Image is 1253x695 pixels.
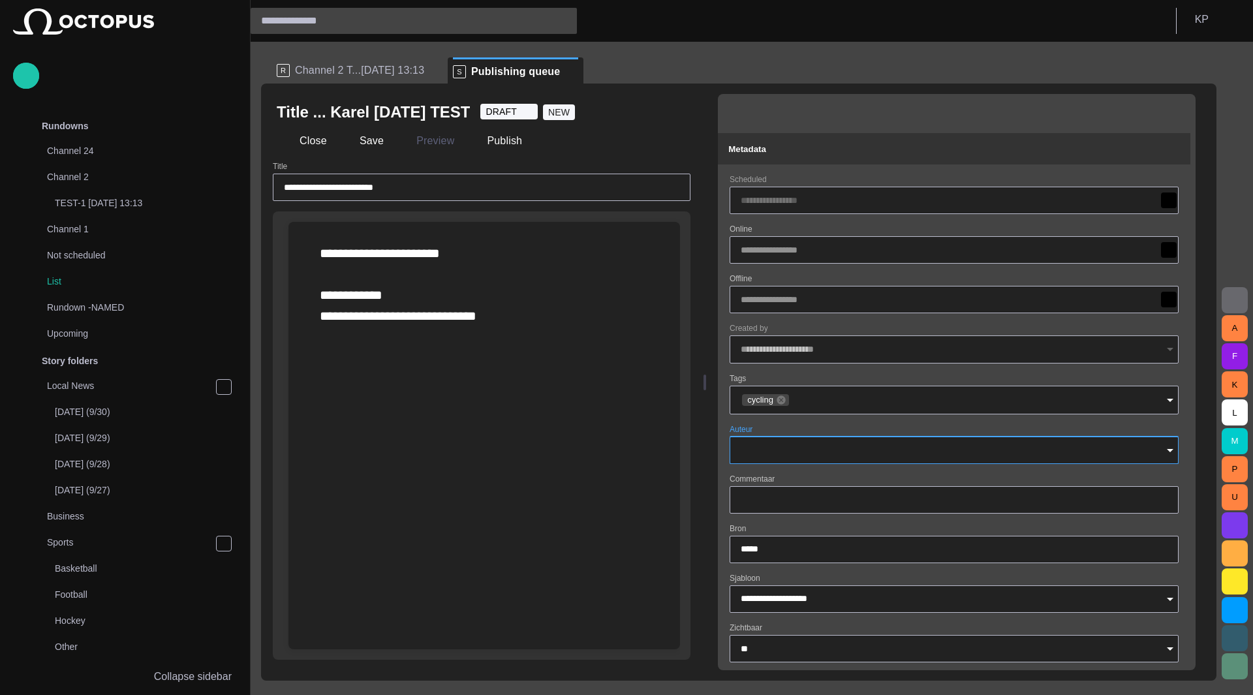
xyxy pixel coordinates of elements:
[548,106,570,119] span: NEW
[29,635,237,661] div: Other
[47,170,211,183] p: Channel 2
[295,64,424,77] span: Channel 2 T...[DATE] 13:13
[273,161,287,172] label: Title
[742,394,779,407] span: cycling
[730,373,746,384] label: Tags
[277,64,290,77] p: R
[55,588,237,601] p: Football
[730,174,767,185] label: Scheduled
[730,572,760,583] label: Sjabloon
[29,452,237,478] div: [DATE] (9/28)
[1222,343,1248,369] button: F
[1222,428,1248,454] button: M
[29,191,237,217] div: TEST-1 [DATE] 13:13
[730,224,752,235] label: Online
[55,196,237,209] p: TEST-1 [DATE] 13:13
[29,609,237,635] div: Hockey
[1161,590,1179,608] button: Open
[13,664,237,690] button: Collapse sidebar
[29,400,237,426] div: [DATE] (9/30)
[730,623,762,634] label: Zichtbaar
[55,562,237,575] p: Basketball
[1222,371,1248,397] button: K
[453,65,466,78] p: S
[13,8,154,35] img: Octopus News Room
[1161,391,1179,409] button: Open
[55,484,237,497] p: [DATE] (9/27)
[448,57,583,84] div: SPublishing queue
[47,249,211,262] p: Not scheduled
[47,275,237,288] p: List
[21,270,237,296] div: List
[1222,315,1248,341] button: A
[13,113,237,664] ul: main menu
[1222,399,1248,425] button: L
[47,301,211,314] p: Rundown -NAMED
[728,144,766,154] span: Metadata
[480,104,538,119] button: DRAFT
[47,510,237,523] p: Business
[29,478,237,504] div: [DATE] (9/27)
[464,129,527,153] button: Publish
[21,374,237,504] div: Local News[DATE] (9/30)[DATE] (9/29)[DATE] (9/28)[DATE] (9/27)
[42,354,98,367] p: Story folders
[730,424,752,435] label: Auteur
[47,223,211,236] p: Channel 1
[55,431,237,444] p: [DATE] (9/29)
[718,133,1190,164] button: Metadata
[730,473,775,484] label: Commentaar
[47,536,215,549] p: Sports
[29,557,237,583] div: Basketball
[471,65,560,78] span: Publishing queue
[277,102,470,123] h2: Title ... Karel Friday TEST
[271,57,448,84] div: RChannel 2 T...[DATE] 13:13
[55,614,237,627] p: Hockey
[55,457,237,471] p: [DATE] (9/28)
[730,273,752,285] label: Offline
[154,669,232,685] p: Collapse sidebar
[29,426,237,452] div: [DATE] (9/29)
[1222,456,1248,482] button: P
[29,583,237,609] div: Football
[1222,484,1248,510] button: U
[1161,640,1179,658] button: Open
[1184,8,1245,31] button: KP
[337,129,388,153] button: Save
[42,119,89,132] p: Rundowns
[21,504,237,531] div: Business
[742,394,789,406] div: cycling
[47,379,215,392] p: Local News
[55,640,237,653] p: Other
[730,323,768,334] label: Created by
[1195,12,1209,27] p: K P
[55,405,237,418] p: [DATE] (9/30)
[277,129,332,153] button: Close
[730,523,746,534] label: Bron
[1161,441,1179,459] button: Open
[47,327,211,340] p: Upcoming
[47,144,211,157] p: Channel 24
[486,105,517,118] span: DRAFT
